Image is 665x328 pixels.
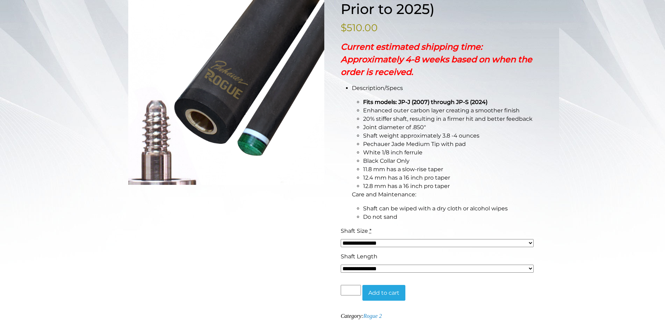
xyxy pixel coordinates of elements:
[341,22,347,34] span: $
[341,253,377,260] span: Shaft Length
[363,116,533,122] span: 20% stiffer shaft, resulting in a firmer hit and better feedback
[352,85,403,91] span: Description/Specs
[363,174,450,181] span: 12.4 mm has a 16 inch pro taper
[363,313,382,319] a: Rogue 2
[363,99,487,105] strong: Fits models: JP-J (2007) through JP-S (2024)
[352,191,416,198] span: Care and Maintenance:
[363,205,508,212] span: Shaft can be wiped with a dry cloth or alcohol wipes
[363,183,450,189] span: 12.8 mm has a 16 inch pro taper
[363,124,426,131] span: Joint diameter of .850″
[363,149,422,156] span: White 1/8 inch ferrule
[363,141,466,147] span: Pechauer Jade Medium Tip with pad
[363,107,520,114] span: Enhanced outer carbon layer creating a smoother finish
[341,42,532,77] strong: Current estimated shipping time: Approximately 4-8 weeks based on when the order is received.
[363,166,443,173] span: 11.8 mm has a slow-rise taper
[341,22,378,34] bdi: 510.00
[362,285,405,301] button: Add to cart
[363,214,397,220] span: Do not sand
[341,313,382,319] span: Category:
[363,158,410,164] span: Black Collar Only
[369,228,371,234] abbr: required
[341,228,368,234] span: Shaft Size
[363,132,479,139] span: Shaft weight approximately 3.8 -4 ounces
[341,285,361,295] input: Product quantity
